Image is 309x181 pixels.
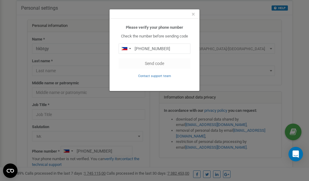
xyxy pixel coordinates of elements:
div: Open Intercom Messenger [288,147,303,161]
button: Send code [119,58,190,69]
button: Close [192,11,195,18]
div: Telephone country code [119,44,133,53]
b: Please verify your phone number [126,25,183,30]
span: × [192,11,195,18]
input: 0905 123 4567 [119,44,190,54]
small: Contact support team [138,74,171,78]
p: Check the number before sending code [119,34,190,39]
button: Open CMP widget [3,163,18,178]
a: Contact support team [138,73,171,78]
